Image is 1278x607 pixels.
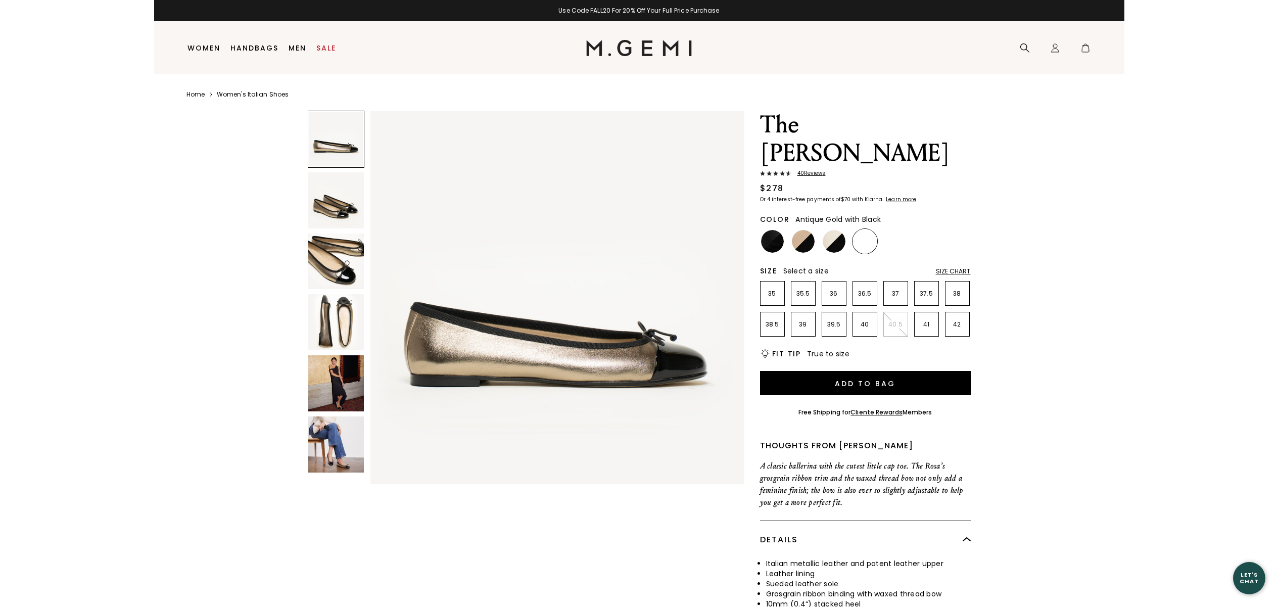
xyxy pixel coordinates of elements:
img: The Rosa [308,172,364,228]
span: True to size [807,349,849,359]
span: Antique Gold with Black [795,214,881,224]
a: Women's Italian Shoes [217,90,289,99]
a: 40Reviews [760,170,971,178]
span: A classic ballerina with the cutest little cap toe. The Rosa’s grosgrain ribbon trim and the waxe... [760,461,964,507]
img: The Rosa [308,294,364,350]
h2: Size [760,267,777,275]
p: 38 [945,290,969,298]
div: Thoughts from [PERSON_NAME] [760,440,971,452]
div: 1 / 2 [154,7,1124,15]
p: 37.5 [915,290,938,298]
a: Cliente Rewards [850,408,903,416]
a: Women [187,44,220,52]
p: 39.5 [822,320,846,329]
li: Leather lining [766,569,971,579]
p: 38.5 [761,320,784,329]
li: Grosgrain ribbon binding with waxed thread bow [766,589,971,599]
a: Home [186,90,205,99]
div: $278 [760,182,784,195]
a: Learn more [885,197,916,203]
img: Black with Black [761,230,784,253]
img: The Rosa [308,234,364,290]
span: 40 Review s [791,170,826,176]
div: Free Shipping for Members [798,408,932,416]
p: 41 [915,320,938,329]
p: 40.5 [884,320,908,329]
h1: The [PERSON_NAME] [760,111,971,167]
p: 42 [945,320,969,329]
h2: Fit Tip [772,350,801,358]
img: Ecru with Black [823,230,845,253]
klarna-placement-style-body: with Klarna [852,196,885,203]
img: The Rosa [308,416,364,473]
li: Sueded leather sole [766,579,971,589]
klarna-placement-style-cta: Learn more [886,196,916,203]
klarna-placement-style-body: Or 4 interest-free payments of [760,196,841,203]
li: Italian metallic leather and patent leather upper [766,558,971,569]
img: The Rosa [308,355,364,411]
p: 36.5 [853,290,877,298]
p: 36 [822,290,846,298]
p: 35.5 [791,290,815,298]
p: 39 [791,320,815,329]
p: 35 [761,290,784,298]
p: 40 [853,320,877,329]
klarna-placement-style-amount: $70 [841,196,850,203]
span: Select a size [783,266,829,276]
img: Antique Gold with Black [854,230,876,253]
div: Let's Chat [1233,572,1265,584]
div: Size Chart [936,267,971,275]
h2: Color [760,215,790,223]
img: M.Gemi [586,40,692,56]
p: 37 [884,290,908,298]
img: The Rosa [370,111,744,484]
img: Beige with Black [792,230,815,253]
button: Add to Bag [760,371,971,395]
a: Handbags [230,44,278,52]
div: Details [760,521,971,558]
a: Men [289,44,306,52]
a: Sale [316,44,336,52]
